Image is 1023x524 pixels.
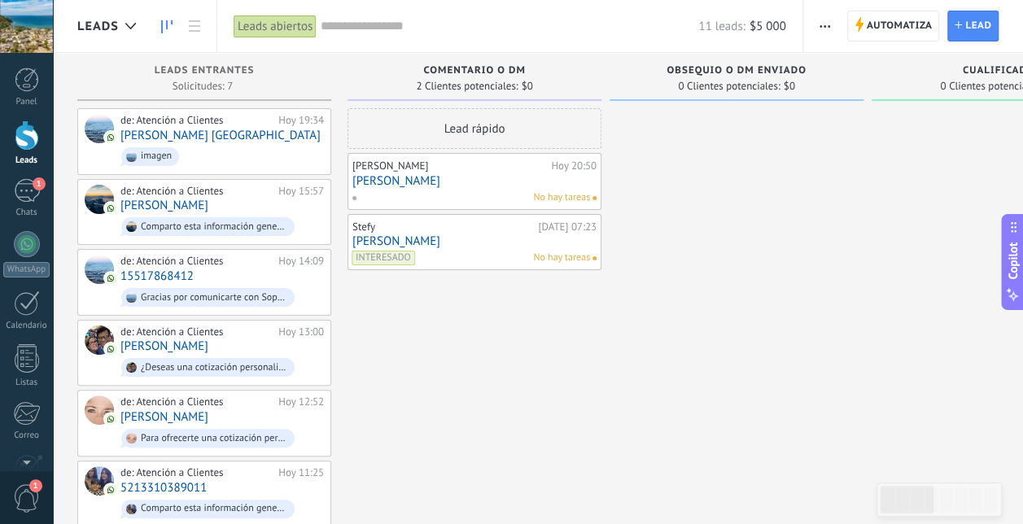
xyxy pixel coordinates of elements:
[120,410,208,424] a: [PERSON_NAME]
[105,132,116,143] img: com.amocrm.amocrmwa.svg
[533,190,590,205] span: No hay tareas
[85,255,114,284] div: 15517868412
[85,65,323,79] div: Leads Entrantes
[348,108,601,149] div: Lead rápido
[3,262,50,277] div: WhatsApp
[356,65,593,79] div: Comentario o DM
[522,81,533,91] span: $0
[618,65,855,79] div: Obsequio o DM enviado
[352,221,534,234] div: Stefy
[105,343,116,355] img: com.amocrm.amocrmwa.svg
[33,177,46,190] span: 1
[847,11,940,41] a: Automatiza
[141,433,287,444] div: Para ofrecerte una cotización personalizada y adaptada a tus necesidades, ¿podrías decirme cuánta...
[120,481,207,495] a: 5213310389011
[678,81,780,91] span: 0 Clientes potenciales:
[120,395,273,408] div: de: Atención a Clientes
[141,221,287,233] div: Comparto esta información general de entrada, por favor déjame saber cómo más te puedo ayudar, si...
[352,174,597,188] a: [PERSON_NAME]
[141,362,287,373] div: ¿Deseas una cotización personalizada? Proporcióname tu nombre y con gusto te la envío. Ahí podrás...
[141,151,172,162] div: imagen
[352,159,547,172] div: [PERSON_NAME]
[592,256,597,260] span: No hay nada asignado
[141,292,287,303] div: Gracias por comunicarte con Soporte de WhatsApp. Por favor, cuéntanos más sobre tu experiencia co...
[538,221,597,234] div: [DATE] 07:23
[29,479,42,492] span: 1
[85,114,114,143] div: Xochitl Valencia
[784,81,795,91] span: $0
[416,81,518,91] span: 2 Clientes potenciales:
[3,207,50,218] div: Chats
[234,15,317,38] div: Leads abiertos
[120,199,208,212] a: [PERSON_NAME]
[278,185,324,198] div: Hoy 15:57
[278,255,324,268] div: Hoy 14:09
[1005,242,1021,280] span: Copilot
[423,65,525,76] span: Comentario o DM
[3,155,50,166] div: Leads
[352,251,415,265] span: INTERESADO
[3,430,50,441] div: Correo
[867,11,933,41] span: Automatiza
[105,484,116,496] img: com.amocrm.amocrmwa.svg
[85,325,114,355] div: Nancy Romo Romo
[173,81,233,91] span: Solicitudes: 7
[278,395,324,408] div: Hoy 12:52
[105,273,116,284] img: com.amocrm.amocrmwa.svg
[120,255,273,268] div: de: Atención a Clientes
[120,114,273,127] div: de: Atención a Clientes
[3,321,50,331] div: Calendario
[533,251,590,265] span: No hay tareas
[278,114,324,127] div: Hoy 19:34
[667,65,806,76] span: Obsequio o DM enviado
[3,97,50,107] div: Panel
[278,325,324,338] div: Hoy 13:00
[155,65,255,76] span: Leads Entrantes
[85,185,114,214] div: Michel
[120,269,194,283] a: 15517868412
[947,11,999,41] a: Lead
[85,466,114,496] div: 5213310389011
[592,196,597,200] span: No hay nada asignado
[120,185,273,198] div: de: Atención a Clientes
[813,11,837,41] button: Más
[181,11,208,42] a: Lista
[120,339,208,353] a: [PERSON_NAME]
[551,159,597,172] div: Hoy 20:50
[352,234,597,248] a: [PERSON_NAME]
[3,378,50,388] div: Listas
[965,11,991,41] span: Lead
[77,19,119,34] span: Leads
[120,129,321,142] a: [PERSON_NAME] [GEOGRAPHIC_DATA]
[141,503,287,514] div: Comparto esta información general de entrada, por favor déjame saber cómo más te puedo ayudar, si...
[120,325,273,338] div: de: Atención a Clientes
[698,19,745,34] span: 11 leads:
[105,203,116,214] img: com.amocrm.amocrmwa.svg
[105,413,116,425] img: com.amocrm.amocrmwa.svg
[750,19,786,34] span: $5 000
[120,466,273,479] div: de: Atención a Clientes
[153,11,181,42] a: Leads
[278,466,324,479] div: Hoy 11:25
[85,395,114,425] div: Kathy Martinez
